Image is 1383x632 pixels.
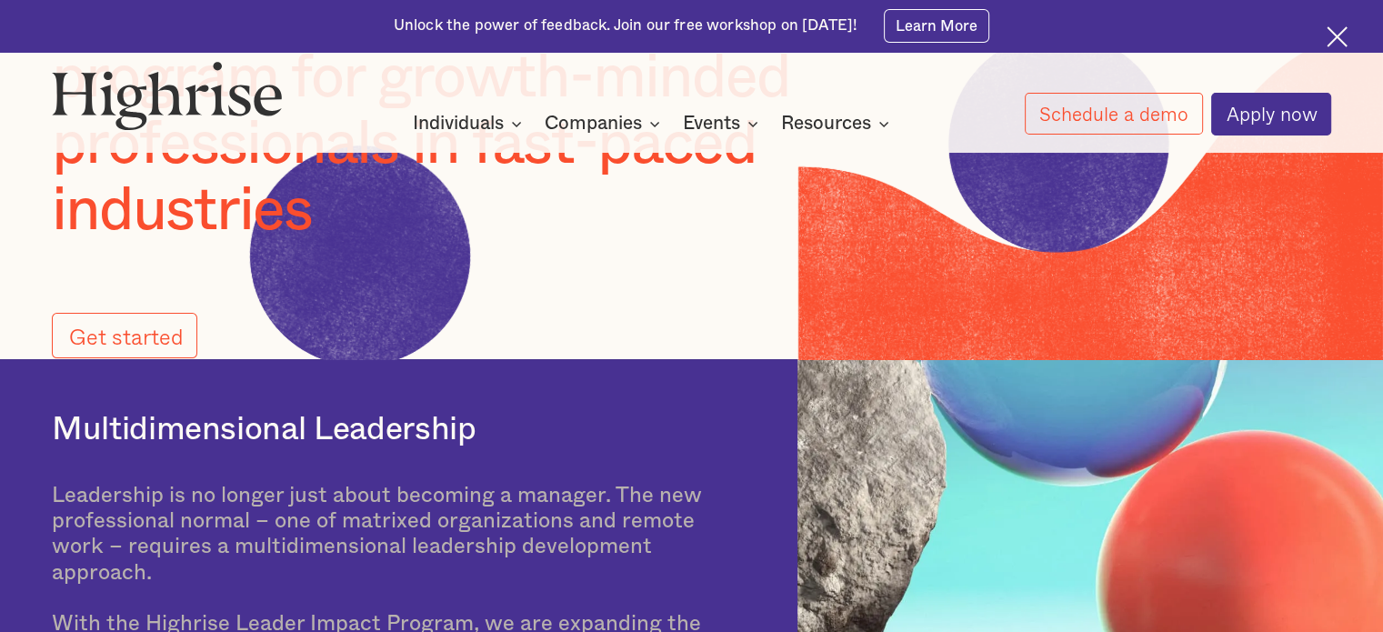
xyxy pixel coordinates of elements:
[413,113,504,135] div: Individuals
[545,113,666,135] div: Companies
[394,15,857,36] div: Unlock the power of feedback. Join our free workshop on [DATE]!
[884,9,990,42] a: Learn More
[1211,93,1331,135] a: Apply now
[781,113,871,135] div: Resources
[683,113,740,135] div: Events
[1025,93,1203,135] a: Schedule a demo
[413,113,527,135] div: Individuals
[683,113,764,135] div: Events
[1327,26,1348,47] img: Cross icon
[781,113,895,135] div: Resources
[52,411,728,448] h2: Multidimensional Leadership
[545,113,642,135] div: Companies
[52,61,283,131] img: Highrise logo
[52,313,197,358] a: Get started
